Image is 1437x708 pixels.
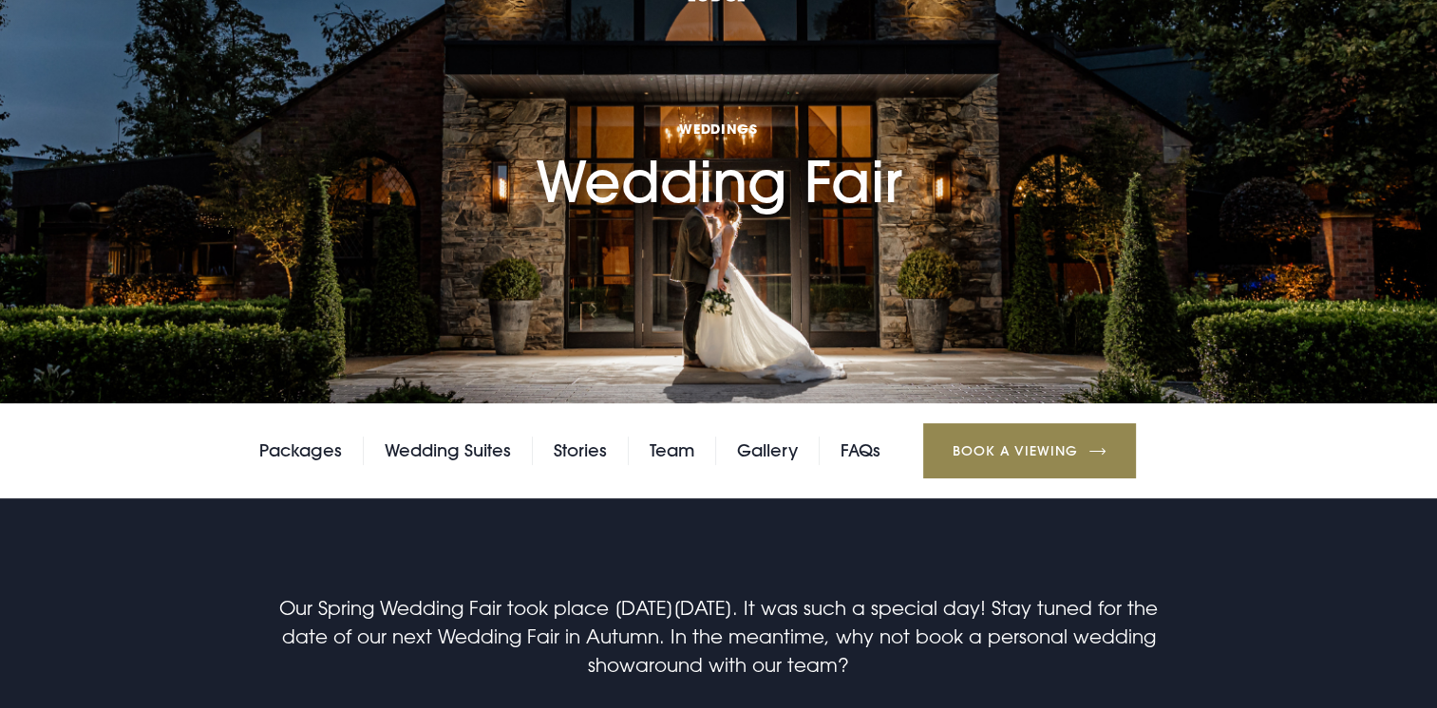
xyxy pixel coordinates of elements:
h1: Wedding Fair [536,31,902,215]
a: Team [650,437,694,465]
p: Our Spring Wedding Fair took place [DATE][DATE]. It was such a special day! Stay tuned for the da... [266,593,1170,679]
a: Stories [554,437,607,465]
a: Gallery [737,437,798,465]
span: Weddings [536,120,902,138]
a: Book a Viewing [923,423,1136,478]
a: Packages [259,437,342,465]
a: Wedding Suites [385,437,511,465]
a: FAQs [841,437,880,465]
